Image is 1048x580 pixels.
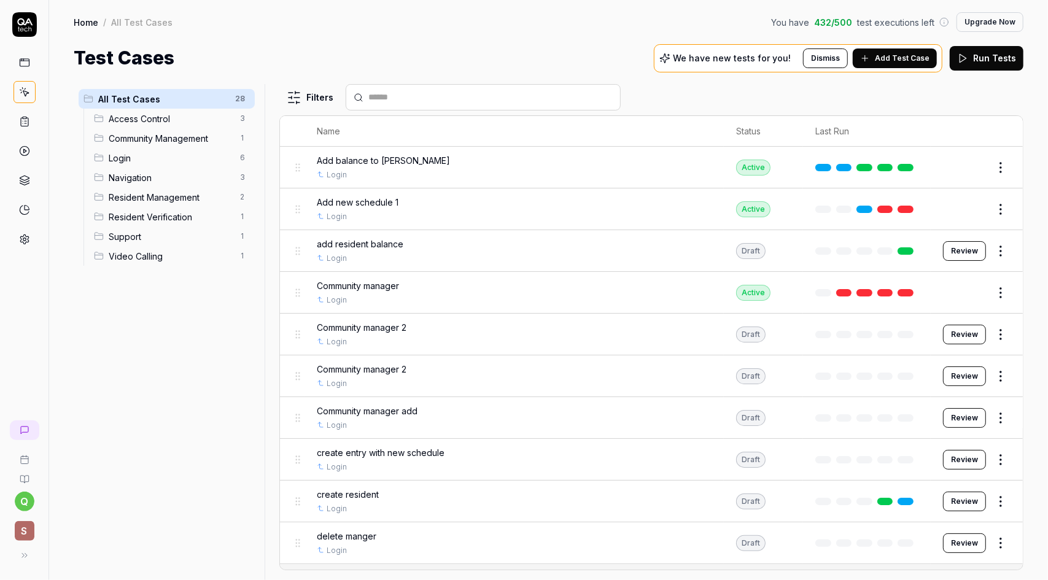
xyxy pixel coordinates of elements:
[103,16,106,28] div: /
[89,246,255,266] div: Drag to reorderVideo Calling1
[280,355,1023,397] tr: Community manager 2LoginDraftReview
[736,368,766,384] div: Draft
[736,243,766,259] div: Draft
[803,48,848,68] button: Dismiss
[280,188,1023,230] tr: Add new schedule 1LoginActive
[943,366,986,386] button: Review
[736,410,766,426] div: Draft
[327,295,347,306] a: Login
[74,44,174,72] h1: Test Cases
[280,147,1023,188] tr: Add balance to [PERSON_NAME]LoginActive
[74,16,98,28] a: Home
[736,285,770,301] div: Active
[943,533,986,553] button: Review
[89,168,255,187] div: Drag to reorderNavigation3
[317,196,398,209] span: Add new schedule 1
[280,314,1023,355] tr: Community manager 2LoginDraftReview
[235,170,250,185] span: 3
[109,191,233,204] span: Resident Management
[803,116,931,147] th: Last Run
[957,12,1023,32] button: Upgrade Now
[279,85,341,110] button: Filters
[15,492,34,511] button: q
[317,238,403,250] span: add resident balance
[327,253,347,264] a: Login
[327,336,347,347] a: Login
[15,521,34,541] span: S
[950,46,1023,71] button: Run Tests
[235,249,250,263] span: 1
[109,152,233,164] span: Login
[89,207,255,226] div: Drag to reorderResident Verification1
[111,16,173,28] div: All Test Cases
[109,211,233,223] span: Resident Verification
[5,445,44,465] a: Book a call with us
[109,230,233,243] span: Support
[317,488,379,501] span: create resident
[235,229,250,244] span: 1
[857,16,934,29] span: test executions left
[943,241,986,261] button: Review
[280,230,1023,272] tr: add resident balanceLoginDraftReview
[89,148,255,168] div: Drag to reorderLogin6
[736,327,766,342] div: Draft
[327,420,347,431] a: Login
[89,109,255,128] div: Drag to reorderAccess Control3
[235,190,250,204] span: 2
[943,450,986,470] button: Review
[736,452,766,468] div: Draft
[317,363,406,376] span: Community manager 2
[327,378,347,389] a: Login
[89,226,255,246] div: Drag to reorderSupport1
[10,420,39,440] a: New conversation
[109,171,233,184] span: Navigation
[327,545,347,556] a: Login
[305,116,724,147] th: Name
[230,91,250,106] span: 28
[673,54,791,63] p: We have new tests for you!
[317,154,450,167] span: Add balance to [PERSON_NAME]
[875,53,930,64] span: Add Test Case
[943,492,986,511] button: Review
[89,128,255,148] div: Drag to reorderCommunity Management1
[317,321,406,334] span: Community manager 2
[327,503,347,514] a: Login
[327,169,347,180] a: Login
[943,325,986,344] button: Review
[736,535,766,551] div: Draft
[109,132,233,145] span: Community Management
[736,201,770,217] div: Active
[317,446,444,459] span: create entry with new schedule
[235,131,250,145] span: 1
[736,160,770,176] div: Active
[235,150,250,165] span: 6
[814,16,852,29] span: 432 / 500
[943,408,986,428] button: Review
[317,404,417,417] span: Community manager add
[235,209,250,224] span: 1
[235,111,250,126] span: 3
[89,187,255,207] div: Drag to reorderResident Management2
[109,250,233,263] span: Video Calling
[280,439,1023,481] tr: create entry with new scheduleLoginDraftReview
[327,462,347,473] a: Login
[5,511,44,543] button: S
[317,279,399,292] span: Community manager
[327,211,347,222] a: Login
[98,93,228,106] span: All Test Cases
[317,530,376,543] span: delete manger
[280,397,1023,439] tr: Community manager addLoginDraftReview
[109,112,233,125] span: Access Control
[5,465,44,484] a: Documentation
[317,569,373,580] div: Access Control
[853,48,937,68] button: Add Test Case
[280,272,1023,314] tr: Community managerLoginActive
[280,481,1023,522] tr: create residentLoginDraftReview
[771,16,809,29] span: You have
